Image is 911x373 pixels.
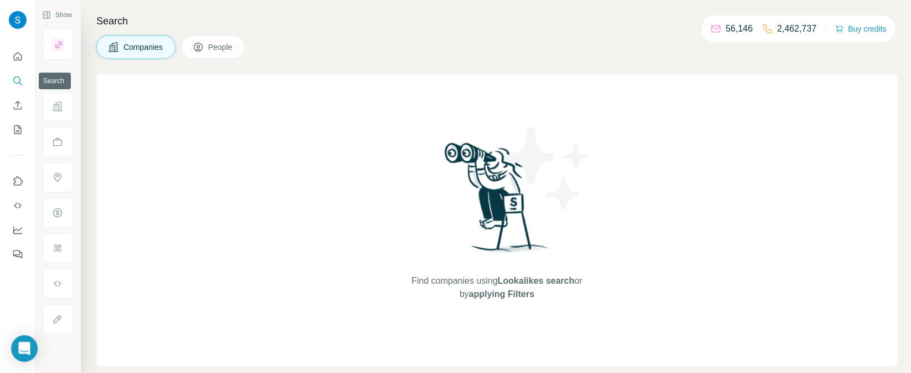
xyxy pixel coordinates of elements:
[497,119,597,218] img: Surfe Illustration - Stars
[9,171,27,191] button: Use Surfe on LinkedIn
[96,13,898,29] h4: Search
[469,289,534,299] span: applying Filters
[9,120,27,140] button: My lists
[835,21,887,37] button: Buy credits
[9,95,27,115] button: Enrich CSV
[208,42,234,53] span: People
[9,47,27,67] button: Quick start
[9,244,27,264] button: Feedback
[408,274,585,301] span: Find companies using or by
[9,11,27,29] img: Avatar
[123,42,164,53] span: Companies
[440,140,555,263] img: Surfe Illustration - Woman searching with binoculars
[34,7,80,23] button: Show
[778,22,817,35] p: 2,462,737
[9,220,27,240] button: Dashboard
[11,335,38,362] div: Open Intercom Messenger
[726,22,753,35] p: 56,146
[9,196,27,216] button: Use Surfe API
[498,276,575,285] span: Lookalikes search
[9,71,27,91] button: Search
